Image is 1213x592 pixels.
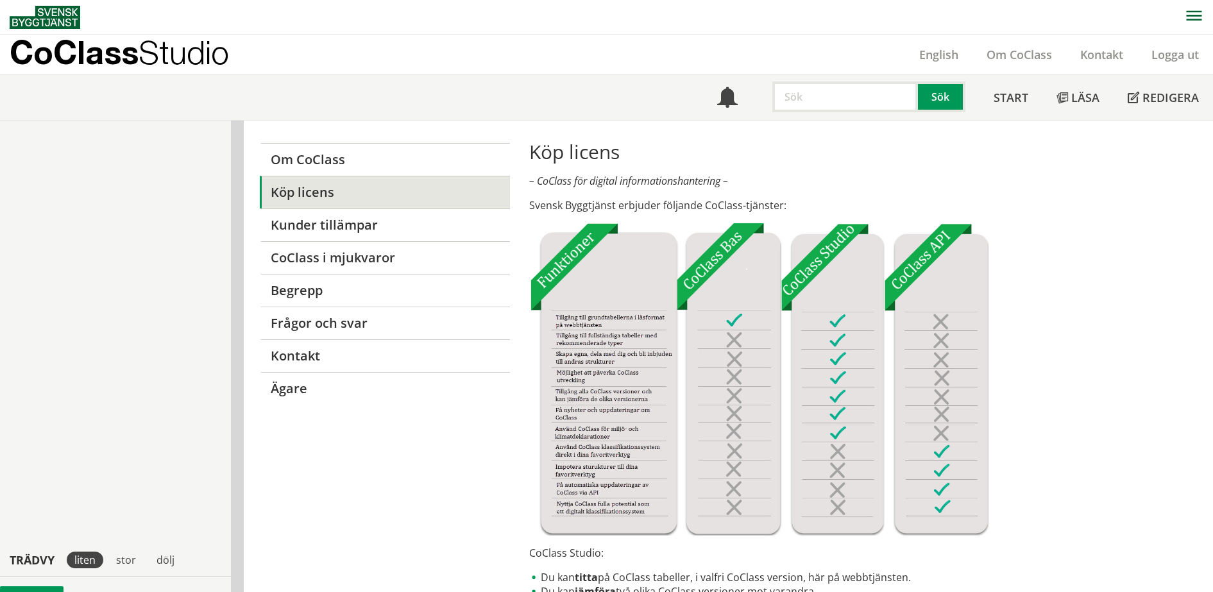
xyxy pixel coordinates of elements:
[905,47,972,62] a: English
[260,176,509,208] a: Köp licens
[1071,90,1099,105] span: Läsa
[1114,75,1213,120] a: Redigera
[260,274,509,307] a: Begrepp
[772,81,918,112] input: Sök
[575,570,598,584] strong: titta
[10,35,257,74] a: CoClassStudio
[529,223,989,536] img: Tjnster-Tabell_CoClassBas-Studio-API2022-12-22.jpg
[1142,90,1199,105] span: Redigera
[260,307,509,339] a: Frågor och svar
[260,339,509,372] a: Kontakt
[980,75,1042,120] a: Start
[1042,75,1114,120] a: Läsa
[260,143,509,176] a: Om CoClass
[529,140,1048,164] h1: Köp licens
[717,89,738,109] span: Notifikationer
[3,553,62,567] div: Trädvy
[260,241,509,274] a: CoClass i mjukvaror
[260,208,509,241] a: Kunder tillämpar
[994,90,1028,105] span: Start
[1066,47,1137,62] a: Kontakt
[10,45,229,60] p: CoClass
[529,570,1048,584] li: Du kan på CoClass tabeller, i valfri CoClass version, här på webbtjänsten.
[260,372,509,405] a: Ägare
[918,81,965,112] button: Sök
[10,6,80,29] img: Svensk Byggtjänst
[972,47,1066,62] a: Om CoClass
[529,546,1048,560] p: CoClass Studio:
[149,552,182,568] div: dölj
[67,552,103,568] div: liten
[529,174,728,188] em: – CoClass för digital informationshantering –
[139,33,229,71] span: Studio
[1137,47,1213,62] a: Logga ut
[108,552,144,568] div: stor
[529,198,1048,212] p: Svensk Byggtjänst erbjuder följande CoClass-tjänster:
